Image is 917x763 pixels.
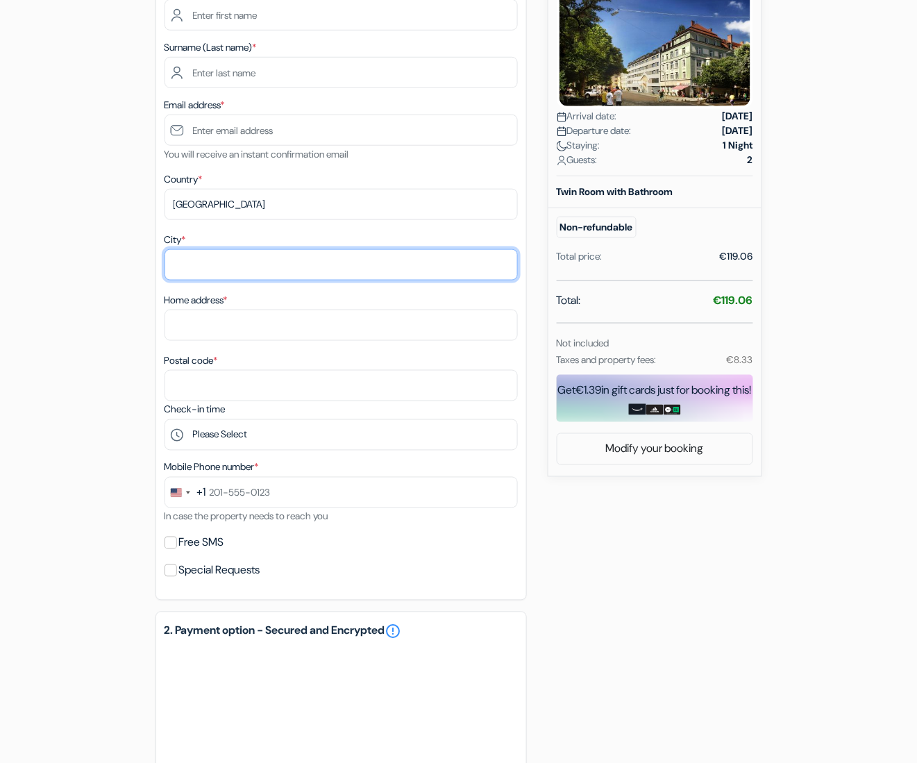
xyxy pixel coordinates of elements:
[726,353,752,366] small: €8.33
[557,382,753,399] div: Get in gift cards just for booking this!
[664,405,681,416] img: uber-uber-eats-card.png
[557,153,598,167] span: Guests:
[557,353,657,366] small: Taxes and property fees:
[557,138,600,153] span: Staying:
[629,404,646,415] img: amazon-card-no-text.png
[557,156,567,166] img: user_icon.svg
[646,405,664,416] img: adidas-card.png
[165,57,518,88] input: Enter last name
[165,40,257,55] label: Surname (Last name)
[165,510,328,523] small: In case the property needs to reach you
[557,185,673,198] b: Twin Room with Bathroom
[557,217,637,238] small: Non-refundable
[557,292,581,309] span: Total:
[720,249,753,264] div: €119.06
[557,124,632,138] span: Departure date:
[165,477,518,508] input: 201-555-0123
[165,115,518,146] input: Enter email address
[723,124,753,138] strong: [DATE]
[557,126,567,137] img: calendar.svg
[557,337,609,349] small: Not included
[385,623,402,640] a: error_outline
[197,485,206,501] div: +1
[557,112,567,122] img: calendar.svg
[557,141,567,151] img: moon.svg
[714,293,753,308] strong: €119.06
[165,478,206,508] button: Change country, selected United States (+1)
[557,249,603,264] div: Total price:
[576,383,602,397] span: €1.39
[165,293,228,308] label: Home address
[165,172,203,187] label: Country
[165,233,186,247] label: City
[723,109,753,124] strong: [DATE]
[165,98,225,112] label: Email address
[165,623,518,640] h5: 2. Payment option - Secured and Encrypted
[557,436,752,462] a: Modify your booking
[165,403,226,417] label: Check-in time
[557,109,617,124] span: Arrival date:
[165,460,259,475] label: Mobile Phone number
[165,148,349,160] small: You will receive an instant confirmation email
[179,561,260,580] label: Special Requests
[165,353,218,368] label: Postal code
[179,533,224,553] label: Free SMS
[723,138,753,153] strong: 1 Night
[748,153,753,167] strong: 2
